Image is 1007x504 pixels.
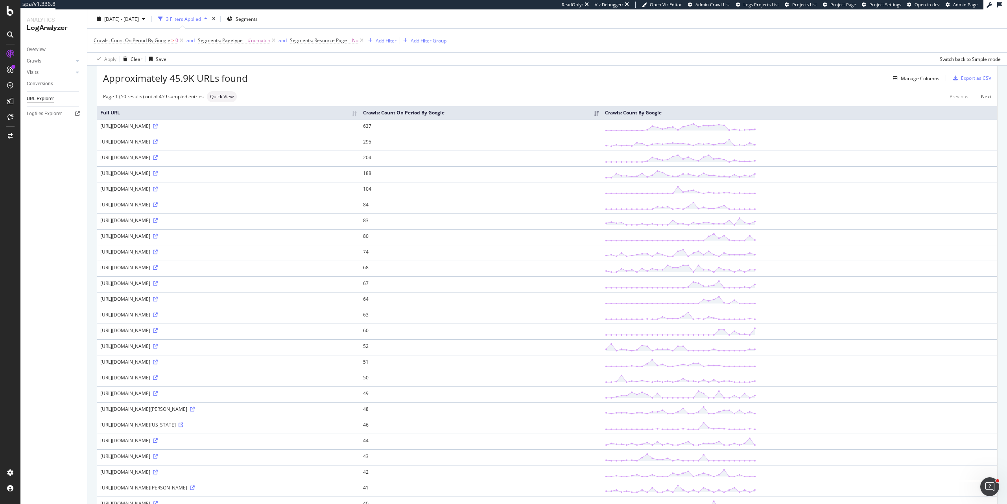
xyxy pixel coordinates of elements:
div: ReadOnly: [562,2,583,8]
div: Conversions [27,80,53,88]
div: [URL][DOMAIN_NAME] [100,437,357,444]
div: [URL][DOMAIN_NAME] [100,170,357,177]
div: [URL][DOMAIN_NAME] [100,264,357,271]
td: 52 [360,339,602,355]
span: Quick View [210,94,234,99]
a: Open Viz Editor [642,2,682,8]
div: [URL][DOMAIN_NAME] [100,217,357,224]
td: 42 [360,465,602,481]
a: Admin Crawl List [688,2,730,8]
td: 63 [360,308,602,324]
div: [URL][DOMAIN_NAME] [100,343,357,349]
div: [URL][DOMAIN_NAME] [100,186,357,192]
button: Save [146,53,166,65]
button: Apply [94,53,116,65]
span: Segments: Resource Page [290,37,347,44]
a: URL Explorer [27,95,81,103]
span: 0 [175,35,178,46]
div: [URL][DOMAIN_NAME] [100,390,357,397]
a: Next [975,91,991,102]
td: 204 [360,151,602,166]
td: 44 [360,434,602,449]
span: Logs Projects List [743,2,779,7]
td: 64 [360,292,602,308]
div: [URL][DOMAIN_NAME] [100,296,357,302]
a: Conversions [27,80,81,88]
button: Export as CSV [950,72,991,85]
span: No [352,35,358,46]
div: URL Explorer [27,95,54,103]
span: Crawls: Count On Period By Google [94,37,170,44]
td: 83 [360,213,602,229]
a: Admin Page [946,2,977,8]
td: 67 [360,276,602,292]
td: 43 [360,449,602,465]
button: Switch back to Simple mode [937,53,1001,65]
td: 188 [360,166,602,182]
div: Manage Columns [901,75,939,82]
a: Project Page [823,2,856,8]
a: Overview [27,46,81,54]
button: and [186,37,195,44]
button: Manage Columns [890,74,939,83]
div: [URL][DOMAIN_NAME] [100,453,357,460]
div: Export as CSV [961,75,991,81]
a: Logfiles Explorer [27,110,81,118]
span: = [244,37,247,44]
span: > [172,37,174,44]
td: 48 [360,402,602,418]
div: [URL][DOMAIN_NAME] [100,154,357,161]
div: Clear [131,55,142,62]
div: Analytics [27,16,81,24]
th: Crawls: Count By Google [602,106,997,119]
div: [URL][DOMAIN_NAME][US_STATE] [100,421,357,428]
div: Apply [104,55,116,62]
div: [URL][DOMAIN_NAME] [100,123,357,129]
td: 41 [360,481,602,497]
td: 60 [360,324,602,339]
a: Open in dev [907,2,940,8]
div: [URL][DOMAIN_NAME] [100,201,357,208]
th: Crawls: Count On Period By Google: activate to sort column ascending [360,106,602,119]
span: = [348,37,351,44]
span: [DATE] - [DATE] [104,15,139,22]
a: Project Settings [862,2,901,8]
div: neutral label [207,91,237,102]
div: Page 1 (50 results) out of 459 sampled entries [103,93,204,100]
div: [URL][DOMAIN_NAME] [100,327,357,334]
div: [URL][DOMAIN_NAME] [100,359,357,365]
div: [URL][DOMAIN_NAME] [100,469,357,475]
span: Approximately 45.9K URLs found [103,72,248,85]
td: 104 [360,182,602,198]
th: Full URL: activate to sort column ascending [97,106,360,119]
span: Admin Page [953,2,977,7]
div: [URL][DOMAIN_NAME] [100,374,357,381]
div: Overview [27,46,46,54]
div: [URL][DOMAIN_NAME] [100,138,357,145]
span: Open Viz Editor [650,2,682,7]
span: #nomatch [248,35,270,46]
td: 50 [360,371,602,386]
button: 3 Filters Applied [155,13,210,25]
a: Crawls [27,57,74,65]
a: Visits [27,68,74,77]
div: and [278,37,287,44]
td: 49 [360,386,602,402]
div: Switch back to Simple mode [940,55,1001,62]
td: 80 [360,229,602,245]
button: [DATE] - [DATE] [94,13,148,25]
span: Project Page [830,2,856,7]
td: 84 [360,198,602,213]
div: [URL][DOMAIN_NAME] [100,248,357,255]
span: Projects List [792,2,817,7]
div: [URL][DOMAIN_NAME][PERSON_NAME] [100,484,357,491]
iframe: Intercom live chat [980,477,999,496]
td: 68 [360,261,602,276]
span: Segments: Pagetype [198,37,243,44]
a: Logs Projects List [736,2,779,8]
td: 74 [360,245,602,261]
div: Save [156,55,166,62]
div: Crawls [27,57,41,65]
div: Visits [27,68,39,77]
